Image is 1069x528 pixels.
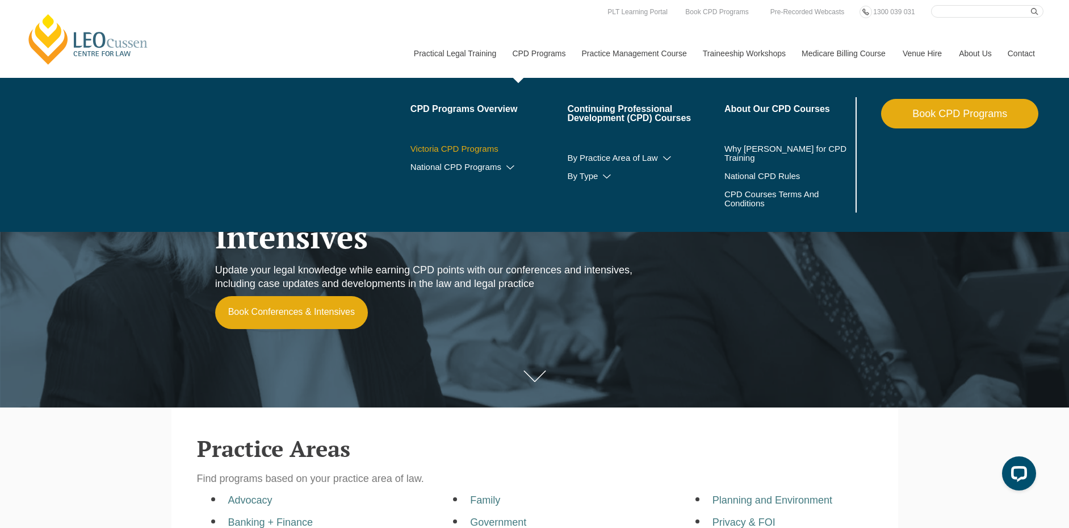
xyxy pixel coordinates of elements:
a: Medicare Billing Course [793,29,894,78]
a: PLT Learning Portal [605,6,670,18]
a: [PERSON_NAME] Centre for Law [26,13,151,66]
a: By Type [567,172,724,181]
a: Banking + Finance [228,517,313,528]
a: Government [470,517,526,528]
a: Traineeship Workshops [694,29,793,78]
a: Practice Management Course [573,29,694,78]
a: National CPD Programs [410,163,568,172]
a: Contact [999,29,1043,78]
a: Why [PERSON_NAME] for CPD Training [724,144,853,163]
a: CPD Programs [504,29,573,78]
a: CPD Courses Terms And Conditions [724,190,825,208]
a: Book CPD Programs [682,6,751,18]
a: Book Conferences & Intensives [215,296,368,329]
a: About Our CPD Courses [724,105,853,114]
p: Update your legal knowledge while earning CPD points with our conferences and intensives, includi... [215,264,663,290]
a: About Us [950,29,999,78]
p: Find programs based on your practice area of law. [197,472,873,485]
a: By Practice Area of Law [567,153,724,163]
a: Pre-Recorded Webcasts [768,6,848,18]
a: Privacy & FOI [712,517,775,528]
iframe: LiveChat chat widget [993,452,1041,500]
a: Venue Hire [894,29,950,78]
span: 1300 039 031 [873,8,915,16]
a: Planning and Environment [712,494,832,506]
a: Practical Legal Training [405,29,504,78]
a: Continuing Professional Development (CPD) Courses [567,105,724,123]
a: Advocacy [228,494,273,506]
a: CPD Programs Overview [410,105,568,114]
a: Book CPD Programs [881,99,1038,128]
a: Victoria CPD Programs [410,144,568,153]
a: National CPD Rules [724,172,853,181]
a: Family [470,494,500,506]
a: 1300 039 031 [870,6,917,18]
h1: Legal CPD Conferences and Intensives [215,186,663,255]
h2: Practice Areas [197,436,873,461]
